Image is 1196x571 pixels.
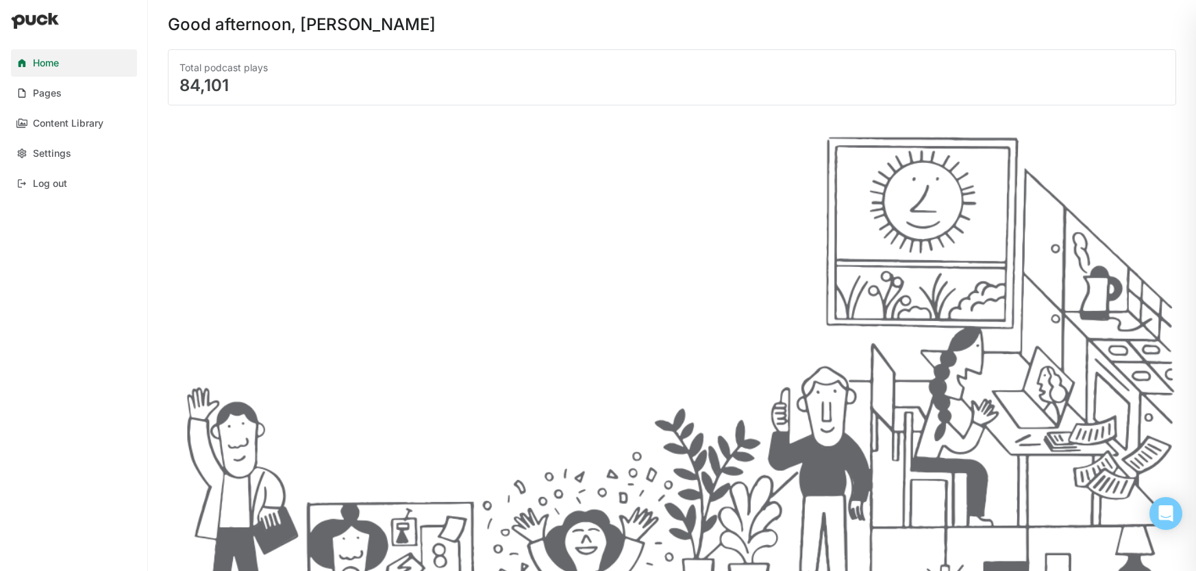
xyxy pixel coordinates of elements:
[33,58,59,69] div: Home
[1149,497,1182,530] div: Open Intercom Messenger
[33,88,62,99] div: Pages
[11,140,137,167] a: Settings
[33,148,71,160] div: Settings
[168,16,436,33] div: Good afternoon, [PERSON_NAME]
[11,79,137,107] a: Pages
[179,61,1164,75] div: Total podcast plays
[11,110,137,137] a: Content Library
[33,118,103,129] div: Content Library
[33,178,67,190] div: Log out
[11,49,137,77] a: Home
[179,77,1164,94] div: 84,101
